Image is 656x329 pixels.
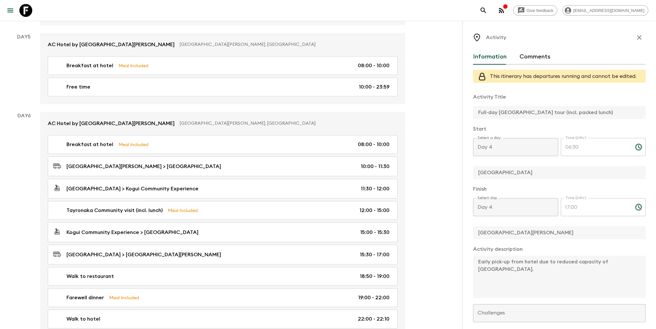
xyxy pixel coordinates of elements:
p: Meal Included [109,294,139,301]
p: [GEOGRAPHIC_DATA] > [GEOGRAPHIC_DATA][PERSON_NAME] [66,251,221,259]
a: AC Hotel by [GEOGRAPHIC_DATA][PERSON_NAME][GEOGRAPHIC_DATA][PERSON_NAME], [GEOGRAPHIC_DATA] [40,33,405,56]
p: [GEOGRAPHIC_DATA][PERSON_NAME], [GEOGRAPHIC_DATA] [180,41,392,48]
p: 19:00 - 22:00 [358,294,389,302]
a: Breakfast at hotelMeal Included08:00 - 10:00 [48,56,398,75]
span: Give feedback [523,8,557,13]
p: Farewell dinner [66,294,104,302]
p: 15:30 - 17:00 [360,251,389,259]
a: [GEOGRAPHIC_DATA] > [GEOGRAPHIC_DATA][PERSON_NAME]15:30 - 17:00 [48,245,398,264]
label: Time (24hr) [565,135,586,141]
p: Walk to hotel [66,315,100,323]
label: Time (24hr) [565,195,586,201]
a: Give feedback [513,5,557,16]
a: Free time10:00 - 23:59 [48,78,398,96]
button: Comments [520,49,550,65]
input: hh:mm [561,198,630,216]
div: [EMAIL_ADDRESS][DOMAIN_NAME] [562,5,648,16]
p: Activity Title [473,93,646,101]
p: Activity description [473,245,646,253]
p: Day 6 [8,112,40,120]
p: Day 5 [8,33,40,41]
p: Meal Included [118,141,148,148]
p: Tayronaka Community visit (incl. lunch) [66,207,163,214]
label: Select a day [478,135,500,141]
p: Finish [473,185,646,193]
p: AC Hotel by [GEOGRAPHIC_DATA][PERSON_NAME] [48,120,175,127]
a: Breakfast at hotelMeal Included08:00 - 10:00 [48,135,398,154]
label: Select day [478,195,497,201]
p: Meal Included [118,62,148,69]
a: Kogui Community Experience > [GEOGRAPHIC_DATA]15:00 - 15:30 [48,222,398,242]
span: This itinerary has departures running and cannot be edited. [490,74,636,79]
p: 22:00 - 22:10 [358,315,389,323]
a: [GEOGRAPHIC_DATA][PERSON_NAME] > [GEOGRAPHIC_DATA]10:00 - 11:30 [48,156,398,176]
p: Meal Included [168,207,198,214]
p: Kogui Community Experience > [GEOGRAPHIC_DATA] [66,228,198,236]
p: Activity [486,34,506,41]
a: Walk to hotel22:00 - 22:10 [48,310,398,328]
p: 10:00 - 11:30 [361,163,389,170]
p: Free time [66,83,90,91]
p: 08:00 - 10:00 [358,62,389,69]
p: [GEOGRAPHIC_DATA] > Kogui Community Experience [66,185,198,193]
textarea: Early pick-up from hotel due to reduced capacity of [GEOGRAPHIC_DATA]. [473,256,641,298]
button: search adventures [477,4,490,17]
p: 11:30 - 12:00 [361,185,389,193]
p: [GEOGRAPHIC_DATA][PERSON_NAME] > [GEOGRAPHIC_DATA] [66,163,221,170]
a: [GEOGRAPHIC_DATA] > Kogui Community Experience11:30 - 12:00 [48,179,398,198]
button: menu [4,4,17,17]
input: hh:mm [561,138,630,156]
a: Walk to restaurant18:50 - 19:00 [48,267,398,286]
a: Farewell dinnerMeal Included19:00 - 22:00 [48,288,398,307]
p: Start [473,125,646,133]
p: Walk to restaurant [66,272,114,280]
a: AC Hotel by [GEOGRAPHIC_DATA][PERSON_NAME][GEOGRAPHIC_DATA][PERSON_NAME], [GEOGRAPHIC_DATA] [40,112,405,135]
p: 15:00 - 15:30 [360,228,389,236]
span: [EMAIL_ADDRESS][DOMAIN_NAME] [570,8,648,13]
p: [GEOGRAPHIC_DATA][PERSON_NAME], [GEOGRAPHIC_DATA] [180,120,392,127]
a: Tayronaka Community visit (incl. lunch)Meal Included12:00 - 15:00 [48,201,398,220]
p: 08:00 - 10:00 [358,141,389,148]
p: 10:00 - 23:59 [359,83,389,91]
p: Breakfast at hotel [66,62,113,69]
p: 18:50 - 19:00 [360,272,389,280]
p: 12:00 - 15:00 [359,207,389,214]
p: Breakfast at hotel [66,141,113,148]
p: AC Hotel by [GEOGRAPHIC_DATA][PERSON_NAME] [48,41,175,48]
button: Information [473,49,507,65]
